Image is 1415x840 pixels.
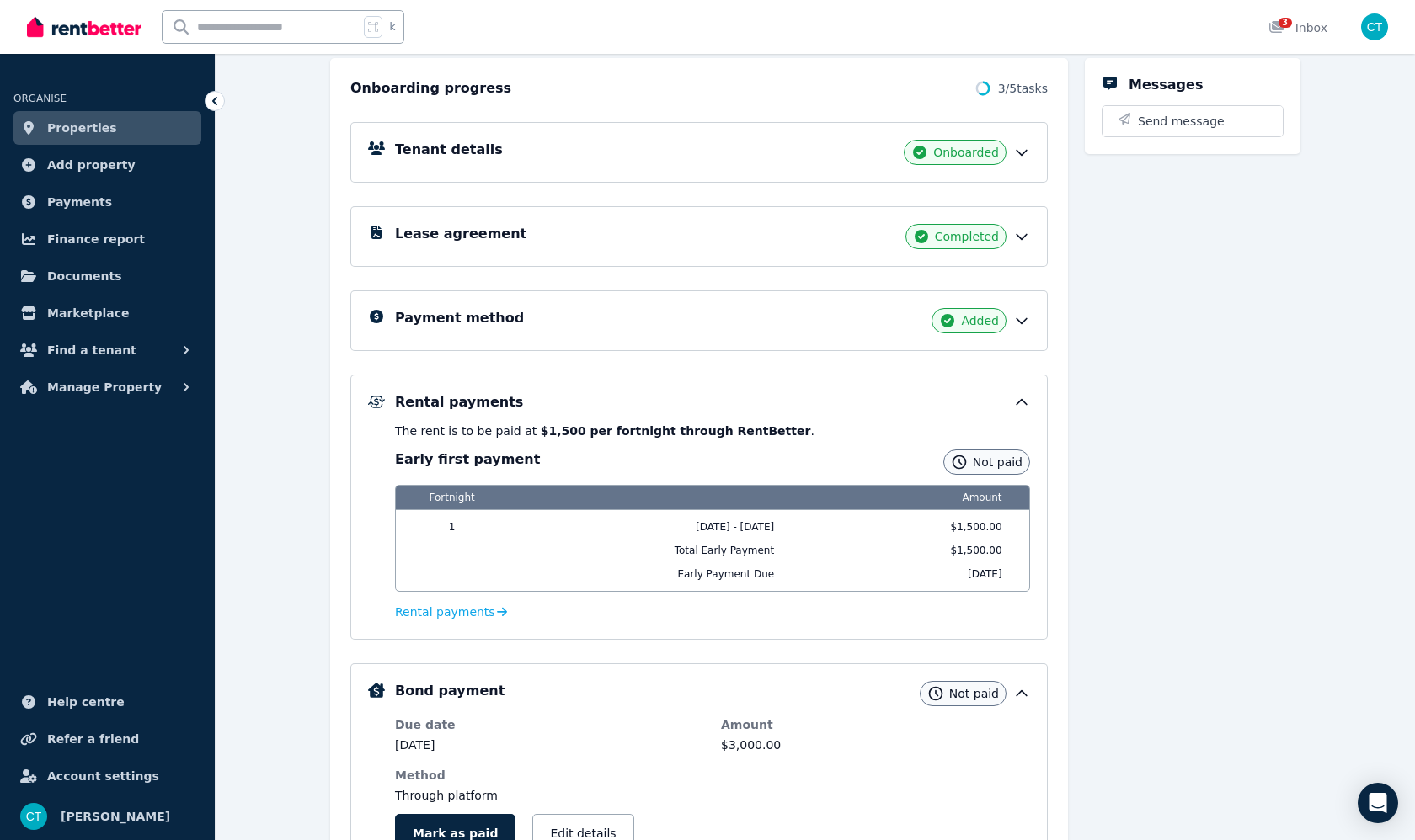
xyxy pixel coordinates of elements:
[61,806,170,827] span: [PERSON_NAME]
[825,544,1008,557] span: $1,500.00
[935,228,999,245] span: Completed
[395,140,503,160] h5: Tenant details
[395,736,704,753] dd: [DATE]
[406,520,498,534] span: 1
[949,685,999,702] span: Not paid
[13,296,201,330] a: Marketplace
[508,520,814,534] span: [DATE] - [DATE]
[825,567,1008,581] span: [DATE]
[721,736,1030,753] dd: $3,000.00
[13,370,201,404] button: Manage Property
[13,185,201,219] a: Payments
[508,544,814,557] span: Total Early Payment
[368,683,385,698] img: Bond Details
[721,716,1030,733] dt: Amount
[47,766,159,786] span: Account settings
[1103,106,1283,136] button: Send message
[395,603,495,620] span: Rental payments
[933,144,999,161] span: Onboarded
[47,303,129,323] span: Marketplace
[47,729,139,749] span: Refer a friend
[13,111,201,145] a: Properties
[395,392,523,412] h5: Rental payments
[20,803,47,830] img: Ching Yee Tan
[13,722,201,756] a: Refer a friend
[1279,18,1292,28] span: 3
[389,20,395,34] span: k
[47,155,136,175] span: Add property
[1138,113,1225,130] span: Send message
[13,333,201,367] button: Find a tenant
[13,222,201,256] a: Finance report
[368,396,385,408] img: Rental Payments
[395,224,526,244] h5: Lease agreement
[47,692,125,712] span: Help centre
[395,423,1030,439] p: The rent is to be paid at .
[47,192,112,212] span: Payments
[961,312,999,329] span: Added
[395,681,505,701] h5: Bond payment
[541,424,811,438] b: $1,500 per fortnight through RentBetter
[825,520,1008,534] span: $1,500.00
[406,486,498,509] span: Fortnight
[27,14,141,40] img: RentBetter
[13,259,201,293] a: Documents
[47,266,122,286] span: Documents
[13,685,201,719] a: Help centre
[47,118,117,138] span: Properties
[998,80,1048,97] span: 3 / 5 tasks
[973,454,1023,471] span: Not paid
[350,78,511,98] h2: Onboarding progress
[395,449,540,470] h3: Early first payment
[47,229,145,249] span: Finance report
[395,716,704,733] dt: Due date
[395,787,704,804] dd: Through platform
[825,486,1008,509] span: Amount
[13,93,67,104] span: ORGANISE
[1268,19,1327,36] div: Inbox
[395,603,507,620] a: Rental payments
[13,148,201,182] a: Add property
[395,308,524,328] h5: Payment method
[1361,13,1388,40] img: Ching Yee Tan
[508,567,814,581] span: Early Payment Due
[395,767,704,784] dt: Method
[13,759,201,793] a: Account settings
[47,377,162,397] span: Manage Property
[47,340,136,360] span: Find a tenant
[1358,783,1398,823] div: Open Intercom Messenger
[1129,75,1203,95] h5: Messages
